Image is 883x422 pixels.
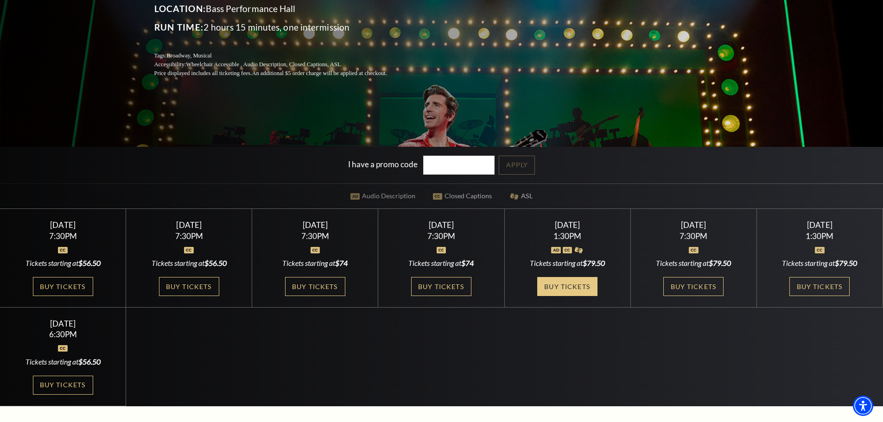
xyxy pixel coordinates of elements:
[137,258,241,268] div: Tickets starting at
[11,232,115,240] div: 7:30PM
[186,61,341,68] span: Wheelchair Accessible , Audio Description, Closed Captions, ASL
[204,258,227,267] span: $56.50
[154,60,409,69] p: Accessibility:
[263,258,367,268] div: Tickets starting at
[389,232,493,240] div: 7:30PM
[835,258,857,267] span: $79.50
[709,258,731,267] span: $79.50
[642,232,745,240] div: 7:30PM
[154,20,409,35] p: 2 hours 15 minutes, one intermission
[154,3,206,14] span: Location:
[768,220,872,230] div: [DATE]
[33,376,93,395] a: Buy Tickets
[642,220,745,230] div: [DATE]
[78,258,101,267] span: $56.50
[263,232,367,240] div: 7:30PM
[11,330,115,338] div: 6:30PM
[768,258,872,268] div: Tickets starting at
[78,357,101,366] span: $56.50
[411,277,471,296] a: Buy Tickets
[154,69,409,78] p: Price displayed includes all ticketing fees.
[252,70,387,76] span: An additional $5 order charge will be applied at checkout.
[33,277,93,296] a: Buy Tickets
[537,277,597,296] a: Buy Tickets
[11,258,115,268] div: Tickets starting at
[853,396,873,416] div: Accessibility Menu
[159,277,219,296] a: Buy Tickets
[154,1,409,16] p: Bass Performance Hall
[389,220,493,230] div: [DATE]
[263,220,367,230] div: [DATE]
[154,22,204,32] span: Run Time:
[461,258,474,267] span: $74
[515,258,619,268] div: Tickets starting at
[11,319,115,328] div: [DATE]
[137,220,241,230] div: [DATE]
[166,52,211,59] span: Broadway, Musical
[583,258,605,267] span: $79.50
[642,258,745,268] div: Tickets starting at
[663,277,724,296] a: Buy Tickets
[154,51,409,60] p: Tags:
[11,220,115,230] div: [DATE]
[335,258,348,267] span: $74
[348,159,418,169] label: I have a promo code
[515,232,619,240] div: 1:30PM
[789,277,850,296] a: Buy Tickets
[389,258,493,268] div: Tickets starting at
[768,232,872,240] div: 1:30PM
[137,232,241,240] div: 7:30PM
[11,357,115,367] div: Tickets starting at
[285,277,345,296] a: Buy Tickets
[515,220,619,230] div: [DATE]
